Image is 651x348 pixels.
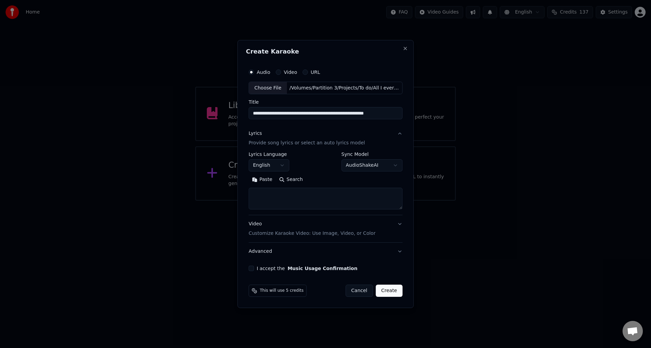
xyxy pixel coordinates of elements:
[311,70,320,75] label: URL
[249,130,262,137] div: Lyrics
[246,48,405,55] h2: Create Karaoke
[249,152,402,215] div: LyricsProvide song lyrics or select an auto lyrics model
[276,175,306,185] button: Search
[249,82,287,94] div: Choose File
[249,152,289,157] label: Lyrics Language
[341,152,402,157] label: Sync Model
[249,175,276,185] button: Paste
[249,100,402,105] label: Title
[346,285,373,297] button: Cancel
[288,266,357,271] button: I accept the
[249,216,402,243] button: VideoCustomize Karaoke Video: Use Image, Video, or Color
[249,125,402,152] button: LyricsProvide song lyrics or select an auto lyrics model
[260,288,303,293] span: This will use 5 credits
[284,70,297,75] label: Video
[376,285,402,297] button: Create
[257,266,357,271] label: I accept the
[249,140,365,147] p: Provide song lyrics or select an auto lyrics model
[257,70,270,75] label: Audio
[249,243,402,260] button: Advanced
[249,221,375,237] div: Video
[249,230,375,237] p: Customize Karaoke Video: Use Image, Video, or Color
[287,85,402,91] div: /Volumes/Partition 3/Projects/To do/All I ever wanted/09 All I Ever Wanted [feat. [PERSON_NAME] &...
